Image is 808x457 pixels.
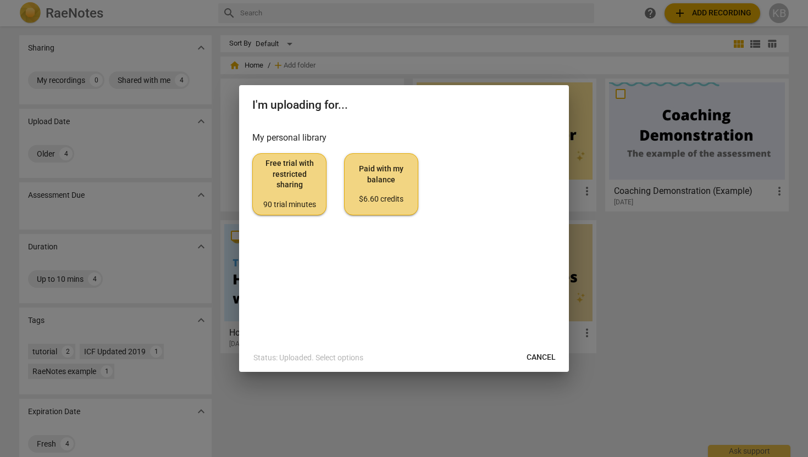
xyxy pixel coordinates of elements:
h2: I'm uploading for... [252,98,556,112]
h3: My personal library [252,131,556,144]
button: Paid with my balance$6.60 credits [344,153,418,215]
div: 90 trial minutes [262,199,317,210]
span: Free trial with restricted sharing [262,158,317,210]
button: Cancel [518,348,565,367]
p: Status: Uploaded. Select options [253,352,363,364]
span: Paid with my balance [353,164,409,205]
div: $6.60 credits [353,194,409,205]
span: Cancel [527,352,556,363]
button: Free trial with restricted sharing90 trial minutes [252,153,326,215]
